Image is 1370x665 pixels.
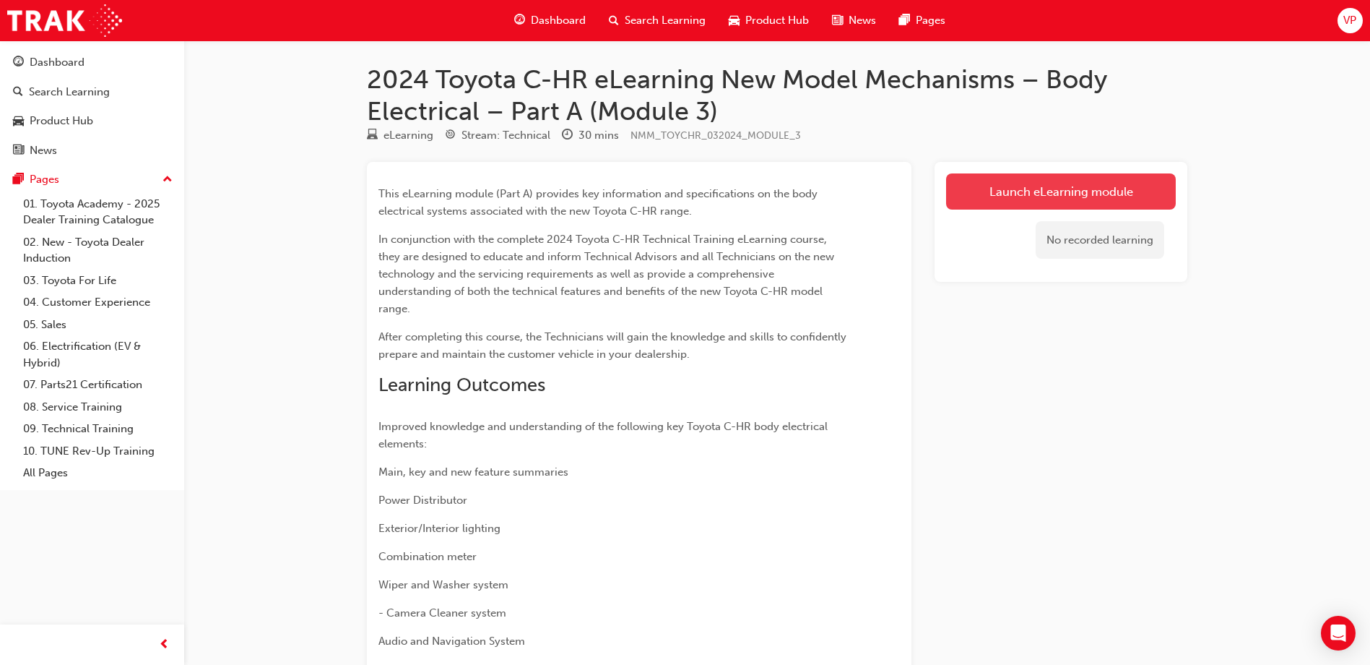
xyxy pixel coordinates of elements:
[378,233,837,315] span: In conjunction with the complete 2024 Toyota C-HR Technical Training eLearning course, they are d...
[17,231,178,270] a: 02. New - Toyota Dealer Induction
[367,64,1187,126] h1: 2024 Toyota C-HR eLearning New Model Mechanisms – Body Electrical – Part A (Module 3)
[13,145,24,158] span: news-icon
[1321,616,1356,651] div: Open Intercom Messenger
[30,113,93,129] div: Product Hub
[745,12,809,29] span: Product Hub
[832,12,843,30] span: news-icon
[378,420,831,450] span: Improved knowledge and understanding of the following key Toyota C-HR body electrical elements:
[630,129,801,142] span: Learning resource code
[378,374,545,396] span: Learning Outcomes
[1338,8,1363,33] button: VP
[30,142,57,159] div: News
[888,6,957,35] a: pages-iconPages
[13,173,24,186] span: pages-icon
[17,270,178,292] a: 03. Toyota For Life
[6,166,178,193] button: Pages
[17,440,178,463] a: 10. TUNE Rev-Up Training
[820,6,888,35] a: news-iconNews
[13,86,23,99] span: search-icon
[383,127,433,144] div: eLearning
[461,127,550,144] div: Stream: Technical
[378,494,467,507] span: Power Distributor
[30,171,59,188] div: Pages
[17,314,178,336] a: 05. Sales
[13,56,24,69] span: guage-icon
[17,462,178,484] a: All Pages
[378,606,506,619] span: - Camera Cleaner system
[7,4,122,37] img: Trak
[578,127,619,144] div: 30 mins
[6,79,178,106] a: Search Learning
[849,12,876,29] span: News
[445,126,550,145] div: Stream
[946,173,1176,210] a: Launch eLearning module
[159,636,170,654] span: prev-icon
[445,129,456,142] span: target-icon
[367,126,433,145] div: Type
[17,418,178,440] a: 09. Technical Training
[6,46,178,166] button: DashboardSearch LearningProduct HubNews
[717,6,820,35] a: car-iconProduct Hub
[916,12,945,29] span: Pages
[609,12,619,30] span: search-icon
[30,54,84,71] div: Dashboard
[378,522,500,535] span: Exterior/Interior lighting
[6,137,178,164] a: News
[531,12,586,29] span: Dashboard
[562,126,619,145] div: Duration
[17,374,178,396] a: 07. Parts21 Certification
[367,129,378,142] span: learningResourceType_ELEARNING-icon
[17,193,178,231] a: 01. Toyota Academy - 2025 Dealer Training Catalogue
[6,49,178,76] a: Dashboard
[13,115,24,128] span: car-icon
[17,291,178,314] a: 04. Customer Experience
[29,84,110,100] div: Search Learning
[899,12,910,30] span: pages-icon
[514,12,525,30] span: guage-icon
[378,550,477,563] span: Combination meter
[1343,12,1356,29] span: VP
[562,129,573,142] span: clock-icon
[625,12,706,29] span: Search Learning
[378,187,820,218] span: This eLearning module (Part A) provides key information and specifications on the body electrical...
[729,12,740,30] span: car-icon
[503,6,597,35] a: guage-iconDashboard
[162,171,173,189] span: up-icon
[378,635,525,648] span: Audio and Navigation System
[378,465,568,479] span: Main, key and new feature summaries
[1036,221,1164,259] div: No recorded learning
[378,330,849,361] span: After completing this course, the Technicians will gain the knowledge and skills to confidently p...
[597,6,717,35] a: search-iconSearch Learning
[17,396,178,419] a: 08. Service Training
[17,335,178,374] a: 06. Electrification (EV & Hybrid)
[6,108,178,134] a: Product Hub
[378,578,508,591] span: Wiper and Washer system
